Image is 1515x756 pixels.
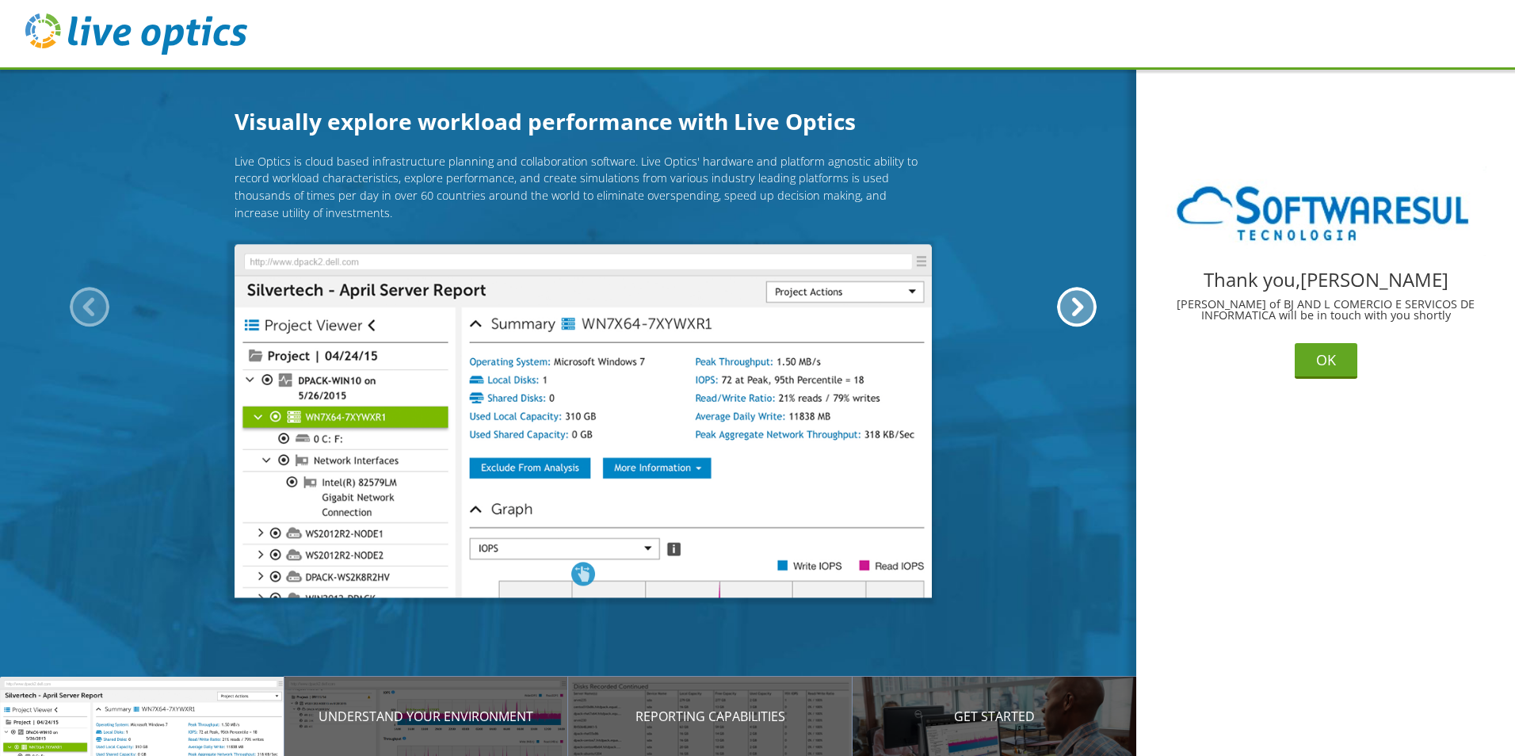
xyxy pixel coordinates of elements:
[235,244,932,598] img: Introducing Live Optics
[284,707,569,726] p: Understand your environment
[1166,166,1486,256] img: 0ZiU7fl3jNAAAAAElFTkSuQmCC
[235,153,932,221] p: Live Optics is cloud based infrastructure planning and collaboration software. Live Optics' hardw...
[25,13,247,55] img: live_optics_svg.svg
[1295,343,1357,379] button: OK
[568,707,853,726] p: Reporting Capabilities
[853,707,1137,726] p: Get Started
[1300,266,1448,292] span: [PERSON_NAME]
[235,105,932,138] h1: Visually explore workload performance with Live Optics
[1149,270,1502,289] h2: Thank you,
[1149,299,1502,322] p: [PERSON_NAME] of BJ AND L COMERCIO E SERVICOS DE INFORMATICA will be in touch with you shortly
